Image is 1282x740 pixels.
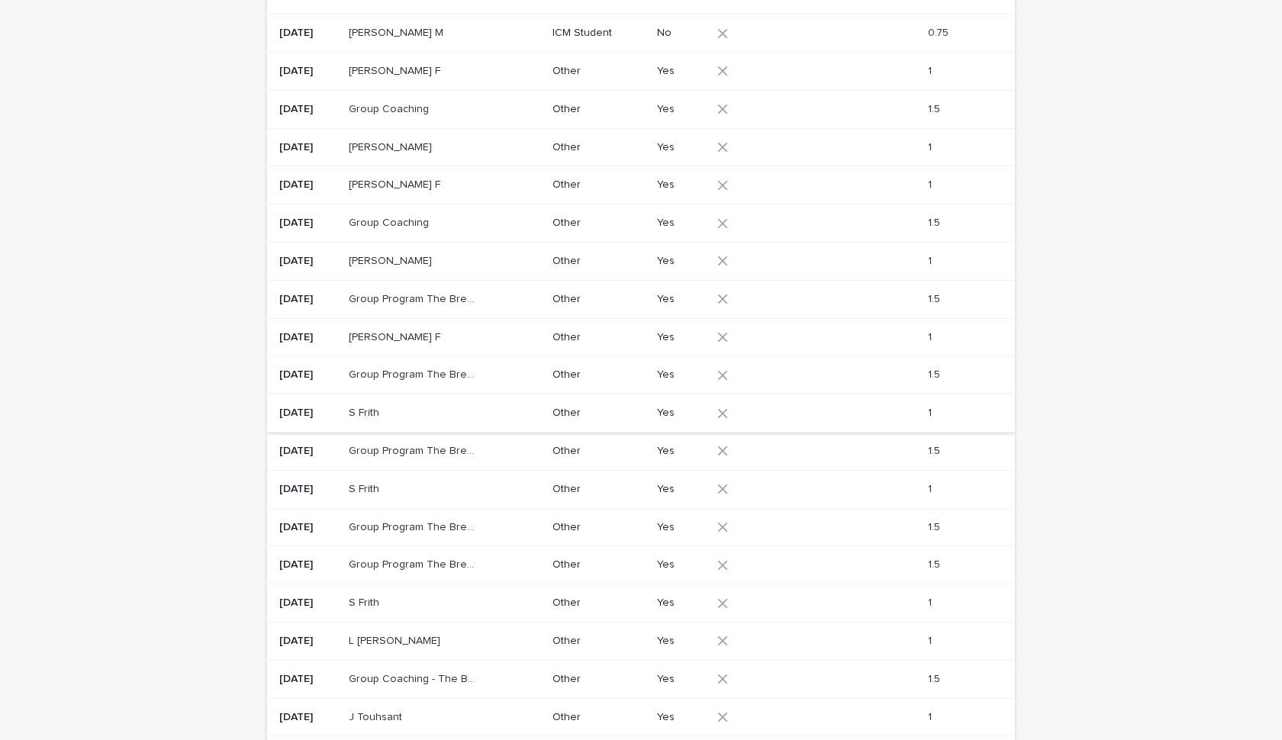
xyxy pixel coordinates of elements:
[657,407,705,420] p: Yes
[349,708,405,724] p: J Touhsant
[552,65,645,78] p: Other
[552,673,645,686] p: Other
[552,179,645,191] p: Other
[657,179,705,191] p: Yes
[657,673,705,686] p: Yes
[349,670,479,686] p: Group Coaching - The Breakthrough Blueprint
[657,141,705,154] p: Yes
[279,711,337,724] p: [DATE]
[279,103,337,116] p: [DATE]
[279,27,337,40] p: [DATE]
[657,65,705,78] p: Yes
[267,584,1015,623] tr: [DATE]S FrithS Frith OtherYes11
[552,141,645,154] p: Other
[349,594,382,610] p: S Frith
[279,255,337,268] p: [DATE]
[349,24,446,40] p: [PERSON_NAME] M
[279,558,337,571] p: [DATE]
[657,597,705,610] p: Yes
[279,65,337,78] p: [DATE]
[267,53,1015,91] tr: [DATE][PERSON_NAME] F[PERSON_NAME] F OtherYes11
[279,407,337,420] p: [DATE]
[552,521,645,534] p: Other
[657,217,705,230] p: Yes
[349,252,435,268] p: [PERSON_NAME]
[657,27,705,40] p: No
[267,470,1015,508] tr: [DATE]S FrithS Frith OtherYes11
[267,660,1015,698] tr: [DATE]Group Coaching - The Breakthrough BlueprintGroup Coaching - The Breakthrough Blueprint Othe...
[279,445,337,458] p: [DATE]
[267,166,1015,204] tr: [DATE][PERSON_NAME] F[PERSON_NAME] F OtherYes11
[928,24,952,40] p: 0.75
[279,368,337,381] p: [DATE]
[552,217,645,230] p: Other
[349,214,432,230] p: Group Coaching
[349,175,443,191] p: [PERSON_NAME] F
[657,635,705,648] p: Yes
[267,280,1015,318] tr: [DATE]Group Program The Breakthrough BlueprintGroup Program The Breakthrough Blueprint OtherYes1....
[552,407,645,420] p: Other
[657,255,705,268] p: Yes
[657,293,705,306] p: Yes
[349,555,479,571] p: Group Program The Breakthrough Blueprint
[928,708,935,724] p: 1
[552,635,645,648] p: Other
[928,100,943,116] p: 1.5
[657,368,705,381] p: Yes
[552,597,645,610] p: Other
[267,14,1015,53] tr: [DATE][PERSON_NAME] M[PERSON_NAME] M ICM StudentNo0.750.75
[267,356,1015,394] tr: [DATE]Group Program The Breakthrough BlueprintGroup Program The Breakthrough Blueprint OtherYes1....
[657,711,705,724] p: Yes
[349,442,479,458] p: Group Program The Breakthrough Blueprint
[349,138,435,154] p: [PERSON_NAME]
[928,404,935,420] p: 1
[267,204,1015,243] tr: [DATE]Group CoachingGroup Coaching OtherYes1.51.5
[552,293,645,306] p: Other
[267,243,1015,281] tr: [DATE][PERSON_NAME][PERSON_NAME] OtherYes11
[349,518,479,534] p: Group Program The Breakthrough Blueprint
[928,670,943,686] p: 1.5
[267,623,1015,661] tr: [DATE]L [PERSON_NAME]L [PERSON_NAME] OtherYes11
[928,252,935,268] p: 1
[267,128,1015,166] tr: [DATE][PERSON_NAME][PERSON_NAME] OtherYes11
[928,328,935,344] p: 1
[267,90,1015,128] tr: [DATE]Group CoachingGroup Coaching OtherYes1.51.5
[349,365,479,381] p: Group Program The Breakthrough Blueprint
[267,433,1015,471] tr: [DATE]Group Program The Breakthrough BlueprintGroup Program The Breakthrough Blueprint OtherYes1....
[349,100,432,116] p: Group Coaching
[279,141,337,154] p: [DATE]
[928,555,943,571] p: 1.5
[928,175,935,191] p: 1
[279,521,337,534] p: [DATE]
[657,521,705,534] p: Yes
[657,103,705,116] p: Yes
[267,698,1015,736] tr: [DATE]J TouhsantJ Touhsant OtherYes11
[928,290,943,306] p: 1.5
[349,632,443,648] p: L [PERSON_NAME]
[928,594,935,610] p: 1
[279,179,337,191] p: [DATE]
[552,558,645,571] p: Other
[552,27,645,40] p: ICM Student
[279,331,337,344] p: [DATE]
[928,632,935,648] p: 1
[267,394,1015,433] tr: [DATE]S FrithS Frith OtherYes11
[552,331,645,344] p: Other
[279,673,337,686] p: [DATE]
[552,255,645,268] p: Other
[928,442,943,458] p: 1.5
[928,365,943,381] p: 1.5
[928,62,935,78] p: 1
[552,103,645,116] p: Other
[279,635,337,648] p: [DATE]
[657,558,705,571] p: Yes
[267,546,1015,584] tr: [DATE]Group Program The Breakthrough BlueprintGroup Program The Breakthrough Blueprint OtherYes1....
[657,445,705,458] p: Yes
[552,445,645,458] p: Other
[349,62,443,78] p: [PERSON_NAME] F
[349,290,479,306] p: Group Program The Breakthrough Blueprint
[928,480,935,496] p: 1
[552,368,645,381] p: Other
[552,483,645,496] p: Other
[657,483,705,496] p: Yes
